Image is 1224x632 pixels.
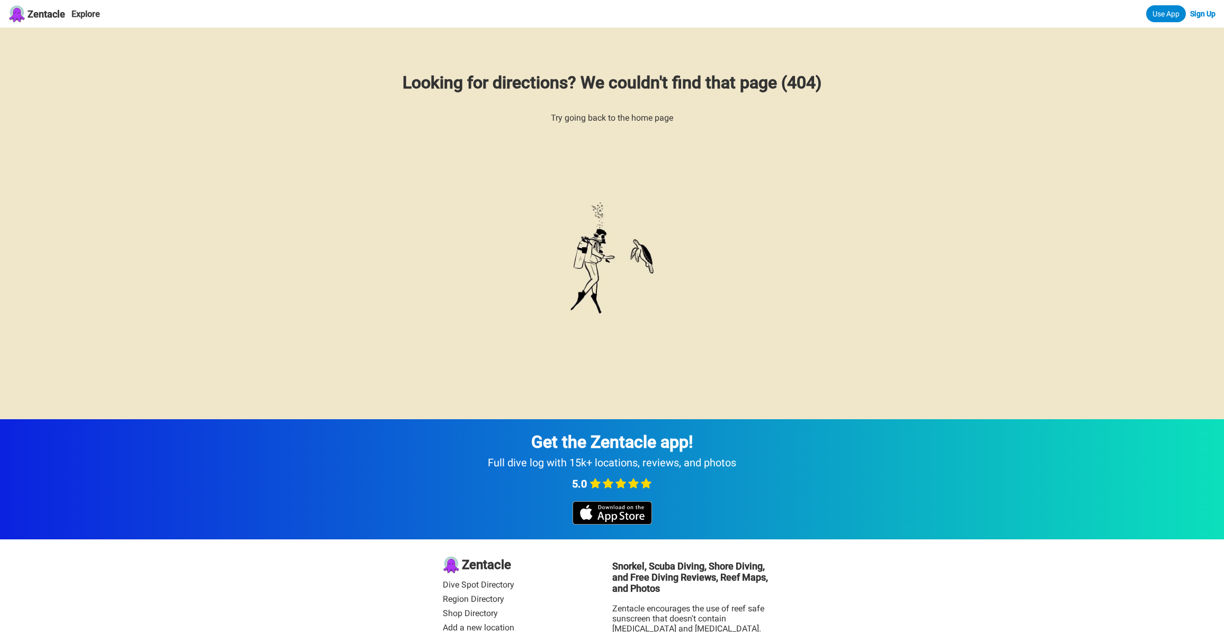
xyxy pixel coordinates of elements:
[34,113,1190,123] h6: Try going back to the home page
[72,9,100,19] a: Explore
[34,73,1190,93] h1: Looking for directions? We couldn't find that page (404)
[462,557,511,572] span: Zentacle
[443,580,612,590] a: Dive Spot Directory
[443,556,460,573] img: logo
[13,432,1211,452] div: Get the Zentacle app!
[522,142,702,383] img: Diver with turtle
[13,456,1211,469] div: Full dive log with 15k+ locations, reviews, and photos
[612,561,782,594] h3: Snorkel, Scuba Diving, Shore Diving, and Free Diving Reviews, Reef Maps, and Photos
[8,5,65,22] a: Zentacle logoZentacle
[8,5,25,22] img: Zentacle logo
[1146,5,1186,22] a: Use App
[443,594,612,604] a: Region Directory
[1190,10,1216,18] a: Sign Up
[572,477,587,490] span: 5.0
[443,608,612,618] a: Shop Directory
[573,501,652,525] img: iOS app store
[573,517,652,527] a: iOS app store
[28,8,65,20] span: Zentacle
